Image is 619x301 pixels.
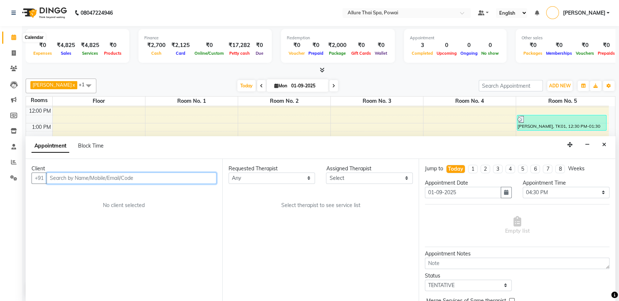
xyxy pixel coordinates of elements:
span: Package [327,51,348,56]
div: 0 [435,41,459,50]
li: 8 [555,165,565,173]
span: Products [102,51,123,56]
div: ₹4,825 [54,41,78,50]
span: Appointment [31,139,69,153]
div: ₹0 [596,41,617,50]
li: 7 [543,165,552,173]
span: [PERSON_NAME] [563,9,605,17]
div: Redemption [287,35,389,41]
a: x [72,82,75,88]
span: [PERSON_NAME] [33,82,72,88]
span: Sales [59,51,73,56]
button: +91 [31,173,47,184]
span: Room No. 1 [145,97,238,106]
img: logo [19,3,69,23]
div: Total [31,35,123,41]
div: Assigned Therapist [326,165,413,173]
div: 12:00 PM [27,107,52,115]
div: No client selected [49,202,199,209]
span: No show [479,51,501,56]
div: Jump to [425,165,443,173]
span: Today [237,80,256,91]
div: ₹0 [349,41,373,50]
span: Voucher [287,51,307,56]
div: ₹2,125 [168,41,193,50]
button: ADD NEW [547,81,572,91]
img: Prashant Mistry [546,6,559,19]
div: ₹0 [253,41,266,50]
div: ₹0 [373,41,389,50]
div: Calendar [23,33,45,42]
div: 3 [410,41,435,50]
li: 5 [518,165,527,173]
div: Appointment Notes [425,250,609,258]
div: ₹0 [287,41,307,50]
span: +1 [79,81,90,87]
input: yyyy-mm-dd [425,187,501,198]
span: Packages [522,51,544,56]
div: 0 [479,41,501,50]
span: ADD NEW [549,83,571,88]
div: Rooms [26,97,52,104]
span: Memberships [544,51,574,56]
span: Room No. 4 [423,97,516,106]
div: ₹0 [31,41,54,50]
div: ₹0 [544,41,574,50]
span: Prepaid [307,51,325,56]
span: Room No. 2 [238,97,330,106]
span: Card [174,51,187,56]
input: Search by Name/Mobile/Email/Code [47,173,216,184]
div: ₹0 [522,41,544,50]
div: Appointment [410,35,501,41]
b: 08047224946 [81,3,113,23]
input: 2025-09-01 [289,80,326,91]
li: 4 [505,165,515,173]
span: Prepaids [596,51,617,56]
li: 1 [468,165,478,173]
button: Close [599,139,609,150]
div: ₹2,700 [144,41,168,50]
span: Online/Custom [193,51,226,56]
span: Select therapist to see service list [281,202,360,209]
div: Weeks [568,165,584,173]
span: Mon [273,83,289,88]
span: Vouchers [574,51,596,56]
span: Room No. 3 [331,97,423,106]
span: Block Time [78,142,104,149]
div: 0 [459,41,479,50]
span: Cash [149,51,163,56]
input: Search Appointment [479,80,543,91]
div: [PERSON_NAME], TK01, 12:30 PM-01:30 PM, Swedish Massage 60 mins [517,115,606,130]
div: Status [425,272,512,280]
li: 6 [530,165,540,173]
div: 1:00 PM [30,123,52,131]
div: ₹0 [307,41,325,50]
div: ₹4,825 [78,41,102,50]
div: Appointment Time [523,179,609,187]
span: Completed [410,51,435,56]
div: ₹0 [574,41,596,50]
span: Wallet [373,51,389,56]
span: Floor [53,97,145,106]
span: Room No. 5 [516,97,609,106]
span: Gift Cards [349,51,373,56]
div: ₹0 [193,41,226,50]
div: ₹2,000 [325,41,349,50]
div: Client [31,165,216,173]
li: 2 [481,165,490,173]
div: ₹0 [102,41,123,50]
span: Petty cash [227,51,252,56]
span: Due [254,51,265,56]
div: Appointment Date [425,179,512,187]
span: Expenses [31,51,54,56]
span: Services [80,51,100,56]
div: ₹17,282 [226,41,253,50]
span: Ongoing [459,51,479,56]
div: Today [448,165,463,173]
span: Empty list [505,216,530,235]
div: Requested Therapist [229,165,315,173]
div: Finance [144,35,266,41]
span: Upcoming [435,51,459,56]
li: 3 [493,165,503,173]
